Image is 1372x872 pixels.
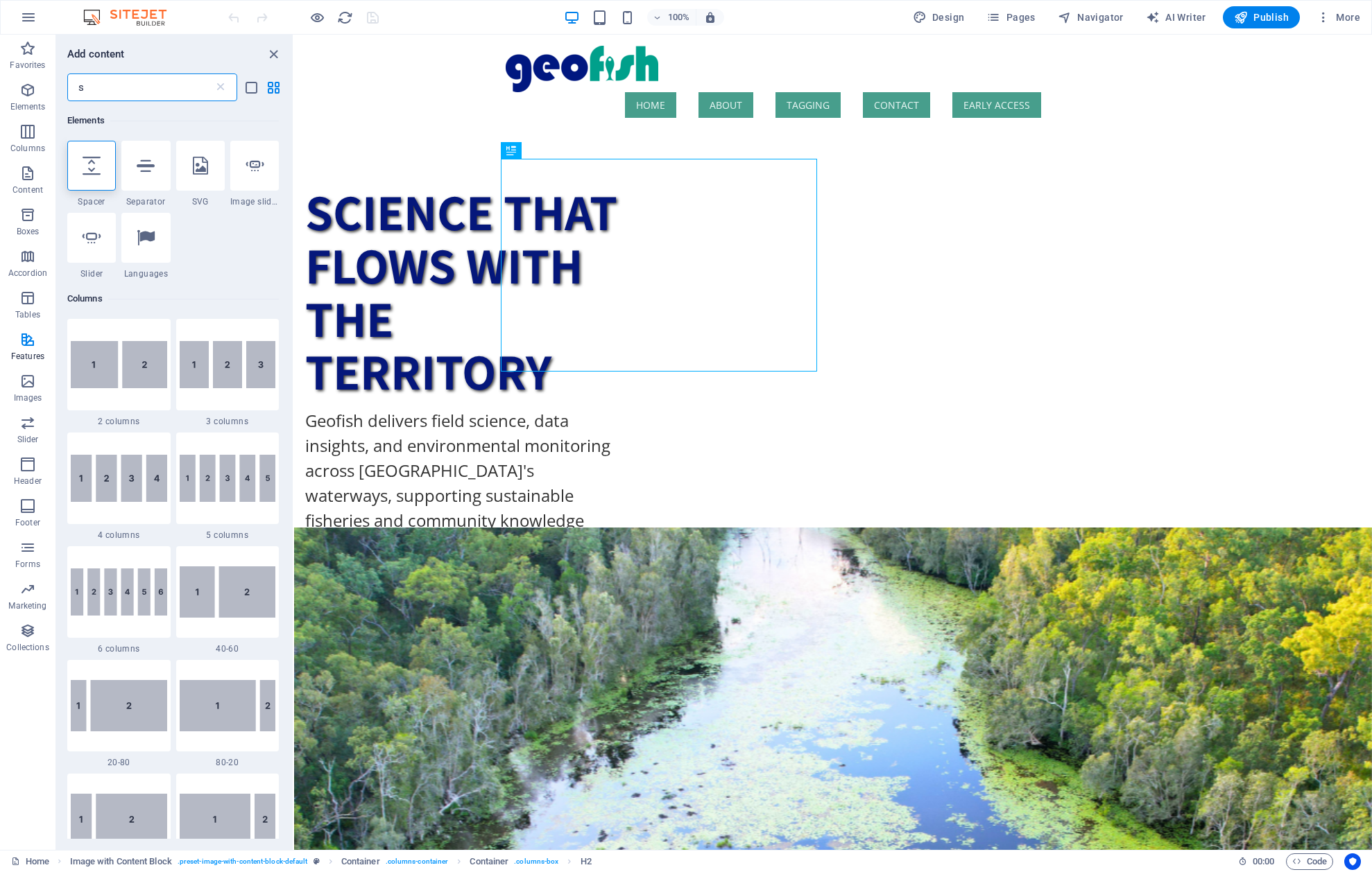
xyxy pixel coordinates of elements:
[1317,10,1360,24] span: More
[265,79,282,96] button: grid-view
[10,60,45,71] p: Favorites
[314,857,320,865] i: This element is a customizable preset
[668,9,690,26] h6: 100%
[67,660,171,768] div: 20-80
[265,46,282,62] button: close panel
[981,6,1040,28] button: Pages
[1052,6,1129,28] button: Navigator
[70,853,592,870] nav: breadcrumb
[71,341,167,388] img: 2-columns.svg
[176,433,280,541] div: 5 columns
[67,268,116,279] span: Slider
[907,6,970,28] button: Design
[14,392,42,403] p: Images
[907,6,970,28] div: Design (Ctrl+Alt+Y)
[180,455,276,502] img: 5columns.svg
[1238,853,1275,870] h6: Session time
[581,853,592,870] span: Click to select. Double-click to edit
[12,184,43,195] p: Content
[6,642,49,653] p: Collections
[8,268,47,279] p: Accordion
[67,112,279,129] h6: Elements
[180,341,276,388] img: 3columns.svg
[70,853,172,870] span: Click to select. Double-click to edit
[67,433,171,541] div: 4 columns
[913,10,965,24] span: Design
[67,546,171,654] div: 6 columns
[180,566,276,618] img: 40-60.svg
[15,559,40,570] p: Forms
[470,853,508,870] span: Click to select. Double-click to edit
[176,643,280,654] span: 40-60
[121,213,170,279] div: Languages
[10,143,45,154] p: Columns
[176,530,280,541] span: 5 columns
[67,141,116,207] div: Spacer
[1223,6,1300,28] button: Publish
[1286,853,1333,870] button: Code
[67,213,116,279] div: Slider
[176,416,280,427] span: 3 columns
[67,46,125,62] h6: Add content
[1311,6,1366,28] button: More
[1344,853,1361,870] button: Usercentrics
[647,9,696,26] button: 100%
[704,11,717,24] i: On resize automatically adjust zoom level to fit chosen device.
[176,141,225,207] div: SVG
[67,196,116,207] span: Spacer
[71,455,167,502] img: 4columns.svg
[121,196,170,207] span: Separator
[67,319,171,427] div: 2 columns
[71,794,167,845] img: 30-70.svg
[71,680,167,731] img: 20-80.svg
[243,79,259,96] button: list-view
[176,196,225,207] span: SVG
[15,517,40,528] p: Footer
[15,309,40,320] p: Tables
[986,10,1035,24] span: Pages
[1058,10,1124,24] span: Navigator
[1146,10,1206,24] span: AI Writer
[176,757,280,768] span: 80-20
[67,290,279,307] h6: Columns
[1140,6,1212,28] button: AI Writer
[309,9,325,26] button: Click here to leave preview mode and continue editing
[71,568,167,616] img: 6columns.svg
[230,196,279,207] span: Image slider
[1253,853,1274,870] span: 00 00
[11,351,44,362] p: Features
[1234,10,1289,24] span: Publish
[337,10,353,26] i: Reload page
[11,853,49,870] a: Click to cancel selection. Double-click to open Pages
[14,476,42,487] p: Header
[67,757,171,768] span: 20-80
[180,794,276,845] img: 70-30.svg
[80,9,184,26] img: Editor Logo
[121,141,170,207] div: Separator
[17,434,39,445] p: Slider
[67,416,171,427] span: 2 columns
[8,600,46,611] p: Marketing
[178,853,308,870] span: . preset-image-with-content-block-default
[67,530,171,541] span: 4 columns
[1262,856,1264,866] span: :
[17,226,40,237] p: Boxes
[10,101,46,112] p: Elements
[386,853,449,870] span: . columns-container
[67,643,171,654] span: 6 columns
[176,546,280,654] div: 40-60
[336,9,353,26] button: reload
[230,141,279,207] div: Image slider
[514,853,558,870] span: . columns-box
[341,853,380,870] span: Click to select. Double-click to edit
[180,680,276,731] img: 80-20.svg
[67,73,214,101] input: Search
[121,268,170,279] span: Languages
[176,660,280,768] div: 80-20
[176,319,280,427] div: 3 columns
[1292,853,1327,870] span: Code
